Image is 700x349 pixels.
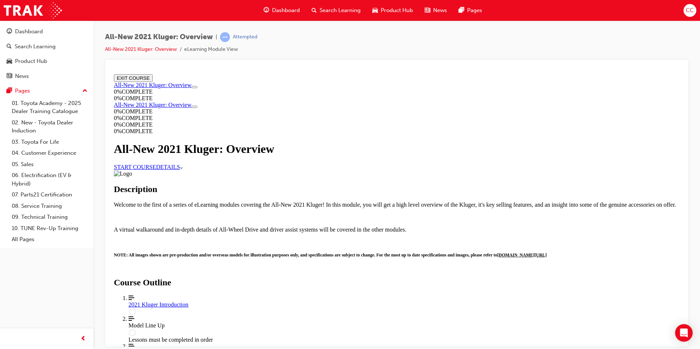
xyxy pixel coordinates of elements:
[105,46,177,52] a: All-New 2021 Kluger: Overview
[272,6,300,15] span: Dashboard
[684,4,696,17] button: CC
[82,86,87,96] span: up-icon
[3,93,45,99] a: START COURSE
[18,272,569,299] span: The Genuine Accessories lesson is currently unavailable: Lessons must be completed in order.
[3,30,105,50] section: Course Information
[9,136,90,148] a: 03. Toyota For Life
[306,3,366,18] a: search-iconSearch Learning
[105,33,213,41] span: All-New 2021 Kluger: Overview
[18,230,569,237] div: 2021 Kluger Introduction
[372,6,378,15] span: car-icon
[9,223,90,234] a: 10. TUNE Rev-Up Training
[184,45,238,54] li: eLearning Module View
[7,73,12,80] span: news-icon
[18,244,569,271] span: The Model Line Up lesson is currently unavailable: Lessons must be completed in order.
[3,50,569,57] div: 0 % COMPLETE
[459,6,464,15] span: pages-icon
[3,30,81,37] a: All-New 2021 Kluger: Overview
[3,57,569,63] div: 0 % COMPLETE
[18,251,569,258] div: Model Line Up
[3,44,105,50] div: 0 % COMPLETE
[45,93,69,99] span: DETAILS
[675,324,693,342] div: Open Intercom Messenger
[453,3,488,18] a: pages-iconPages
[9,211,90,223] a: 09. Technical Training
[9,98,90,117] a: 01. Toyota Academy - 2025 Dealer Training Catalogue
[3,84,90,98] button: Pages
[467,6,482,15] span: Pages
[264,6,269,15] span: guage-icon
[9,147,90,159] a: 04. Customer Experience
[386,181,436,186] span: [DOMAIN_NAME][URL]
[3,155,569,162] p: A virtual walkaround and in-depth details of All-Wheel Drive and driver assist systems will be co...
[425,6,430,15] span: news-icon
[233,34,257,41] div: Attempted
[7,29,12,35] span: guage-icon
[433,6,447,15] span: News
[381,6,413,15] span: Product Hub
[9,234,90,245] a: All Pages
[3,40,90,53] a: Search Learning
[7,44,12,50] span: search-icon
[7,58,12,65] span: car-icon
[15,72,29,80] div: News
[3,55,90,68] a: Product Hub
[3,99,569,327] main: Course Details
[9,170,90,189] a: 06. Electrification (EV & Hybrid)
[216,33,217,41] span: |
[3,24,569,30] div: 0 % COMPLETE
[15,42,56,51] div: Search Learning
[15,87,30,95] div: Pages
[3,206,569,216] h2: Course Outline
[7,88,12,94] span: pages-icon
[9,200,90,212] a: 08. Service Training
[4,2,62,19] img: Trak
[686,6,694,15] span: CC
[3,23,90,84] button: DashboardSearch LearningProduct HubNews
[320,6,361,15] span: Search Learning
[3,17,569,24] div: 0 % COMPLETE
[258,3,306,18] a: guage-iconDashboard
[3,99,21,106] img: Logo
[81,334,86,344] span: prev-icon
[45,93,71,99] a: DETAILS
[9,189,90,200] a: 07. Parts21 Certification
[15,27,43,36] div: Dashboard
[3,181,386,186] span: NOTE: All images shown are pre-production and/or overseas models for illustration purposes only, ...
[419,3,453,18] a: news-iconNews
[9,159,90,170] a: 05. Sales
[3,113,569,123] h2: Description
[3,130,569,137] p: Welcome to the first of a series of eLearning modules covering the All-New 2021 Kluger! In this m...
[3,3,42,11] button: EXIT COURSE
[3,37,105,44] div: 0 % COMPLETE
[3,71,569,85] h1: All-New 2021 Kluger: Overview
[366,3,419,18] a: car-iconProduct Hub
[312,6,317,15] span: search-icon
[18,265,102,271] span: Lessons must be completed in order
[3,11,81,17] a: All-New 2021 Kluger: Overview
[220,32,230,42] span: learningRecordVerb_ATTEMPT-icon
[3,70,90,83] a: News
[386,180,436,186] a: [DOMAIN_NAME][URL]
[9,117,90,136] a: 02. New - Toyota Dealer Induction
[3,11,569,30] section: Course Information
[18,224,569,244] a: 2021 Kluger Introduction
[3,25,90,38] a: Dashboard
[15,57,47,65] div: Product Hub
